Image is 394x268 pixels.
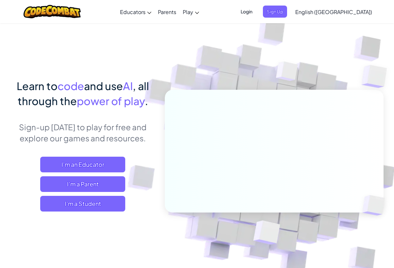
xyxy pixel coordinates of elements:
span: AI [123,79,133,92]
img: Overlap cubes [237,207,296,261]
a: Educators [117,3,155,21]
p: Sign-up [DATE] to play for free and explore our games and resources. [11,121,155,144]
button: I'm a Student [40,196,125,212]
span: code [58,79,84,92]
img: Overlap cubes [264,49,311,97]
span: . [145,94,148,107]
a: I'm an Educator [40,157,125,172]
span: Learn to [17,79,58,92]
span: Educators [120,8,146,15]
span: English ([GEOGRAPHIC_DATA]) [295,8,372,15]
span: and use [84,79,123,92]
a: Parents [155,3,180,21]
span: Play [183,8,193,15]
img: CodeCombat logo [24,5,81,18]
a: I'm a Parent [40,176,125,192]
a: Play [180,3,202,21]
span: power of play [77,94,145,107]
a: English ([GEOGRAPHIC_DATA]) [292,3,375,21]
button: Sign Up [263,6,287,18]
button: Login [237,6,256,18]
